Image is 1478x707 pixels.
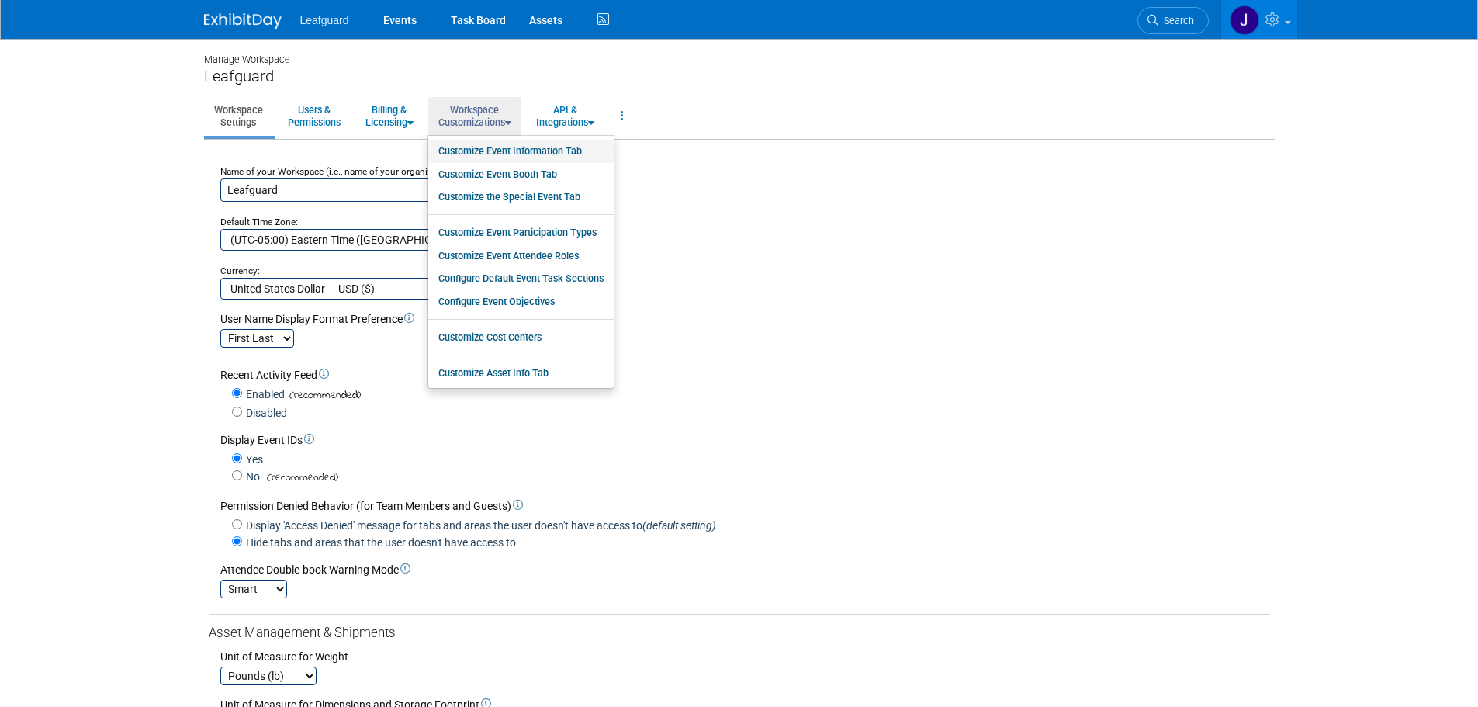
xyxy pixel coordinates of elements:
a: Search [1137,7,1209,34]
span: Leafguard [300,14,349,26]
a: Customize Event Participation Types [428,221,614,244]
input: Name of your organization [220,178,569,202]
a: Customize Event Attendee Roles [428,244,614,268]
a: Users &Permissions [278,97,351,135]
a: Customize Event Booth Tab [428,163,614,186]
label: Disabled [242,405,287,421]
a: WorkspaceCustomizations [428,97,521,135]
div: Display Event IDs [220,432,1270,448]
img: Jonathan Zargo [1230,5,1259,35]
i: (default setting) [642,519,716,532]
a: Customize Cost Centers [428,326,614,349]
a: API &Integrations [526,97,604,135]
a: Configure Event Objectives [428,290,614,314]
a: Billing &Licensing [355,97,424,135]
div: Asset Management & Shipments [209,624,1270,643]
div: Leafguard [204,67,1275,86]
div: User Name Display Format Preference [220,311,1270,327]
label: Enabled [242,386,285,402]
a: Customize Asset Info Tab [428,362,614,385]
div: Recent Activity Feed [220,367,1270,383]
span: Search [1158,15,1194,26]
label: Display 'Access Denied' message for tabs and areas the user doesn't have access to [242,518,716,533]
img: ExhibitDay [204,13,282,29]
label: Yes [242,452,263,467]
span: (recommended) [262,470,338,486]
a: Configure Default Event Task Sections [428,267,614,290]
div: Manage Workspace [204,39,1275,67]
label: Hide tabs and areas that the user doesn't have access to [242,535,516,550]
div: Unit of Measure for Weight [220,649,1270,664]
div: Attendee Double-book Warning Mode [220,562,1270,577]
div: Permission Denied Behavior (for Team Members and Guests) [220,498,1270,514]
small: Currency: [220,265,260,276]
label: No [242,469,260,484]
a: WorkspaceSettings [204,97,273,135]
a: Customize Event Information Tab [428,140,614,163]
small: Name of your Workspace (i.e., name of your organization or your division): [220,166,525,177]
small: Default Time Zone: [220,217,298,227]
span: (recommended) [285,387,361,404]
a: Customize the Special Event Tab [428,185,614,209]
